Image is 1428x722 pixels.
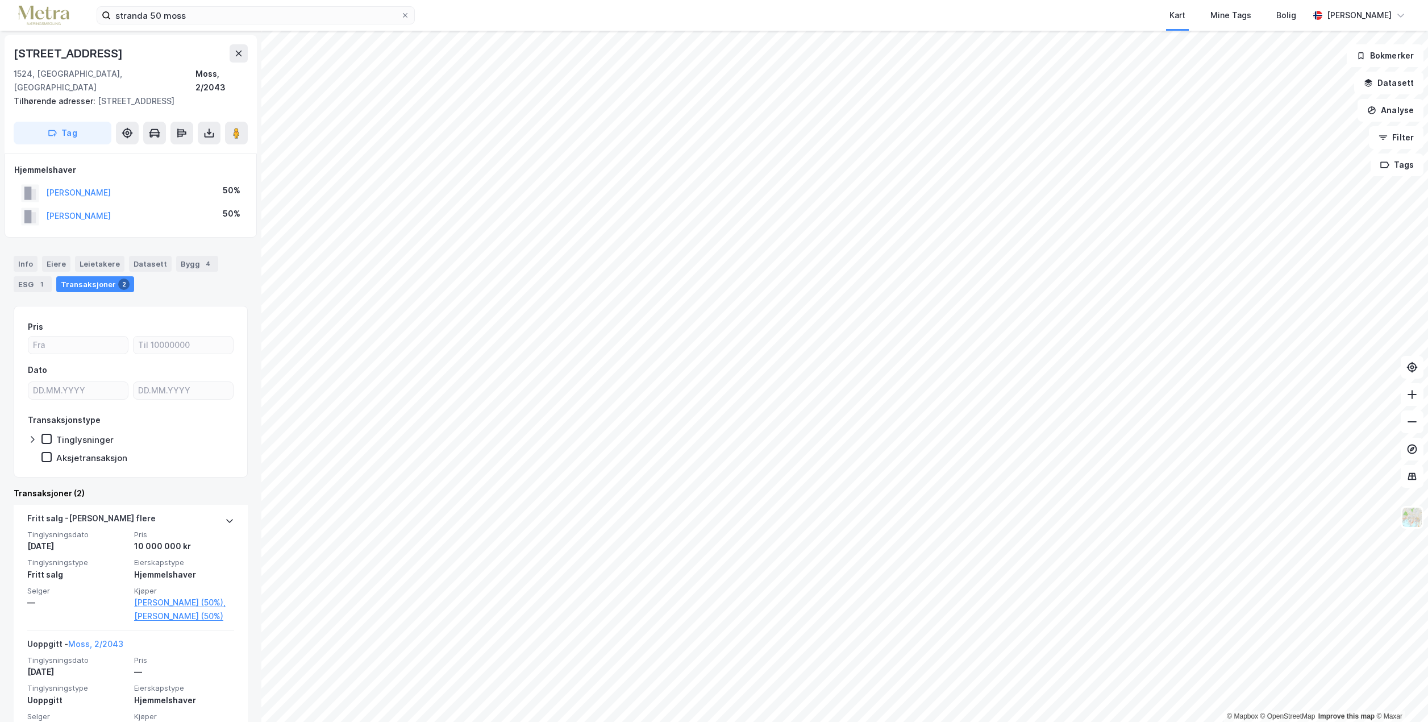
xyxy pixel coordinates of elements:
[1327,9,1392,22] div: [PERSON_NAME]
[134,586,234,596] span: Kjøper
[14,94,239,108] div: [STREET_ADDRESS]
[14,276,52,292] div: ESG
[111,7,401,24] input: Søk på adresse, matrikkel, gårdeiere, leietakere eller personer
[14,44,125,63] div: [STREET_ADDRESS]
[56,276,134,292] div: Transaksjoner
[75,256,124,272] div: Leietakere
[134,712,234,721] span: Kjøper
[27,586,127,596] span: Selger
[223,184,240,197] div: 50%
[134,665,234,679] div: —
[1358,99,1423,122] button: Analyse
[134,530,234,540] span: Pris
[27,665,127,679] div: [DATE]
[27,540,127,553] div: [DATE]
[14,67,195,94] div: 1524, [GEOGRAPHIC_DATA], [GEOGRAPHIC_DATA]
[134,568,234,582] div: Hjemmelshaver
[42,256,70,272] div: Eiere
[28,363,47,377] div: Dato
[27,712,127,721] span: Selger
[27,568,127,582] div: Fritt salg
[223,207,240,221] div: 50%
[27,694,127,707] div: Uoppgitt
[28,413,101,427] div: Transaksjonstype
[1276,9,1296,22] div: Bolig
[134,694,234,707] div: Hjemmelshaver
[1318,712,1375,720] a: Improve this map
[134,382,233,399] input: DD.MM.YYYY
[27,655,127,665] span: Tinglysningsdato
[14,96,98,106] span: Tilhørende adresser:
[18,6,69,26] img: metra-logo.256734c3b2bbffee19d4.png
[14,487,248,500] div: Transaksjoner (2)
[14,163,247,177] div: Hjemmelshaver
[134,609,234,623] a: [PERSON_NAME] (50%)
[134,337,233,354] input: Til 10000000
[118,279,130,290] div: 2
[1371,153,1423,176] button: Tags
[134,596,234,609] a: [PERSON_NAME] (50%),
[134,683,234,693] span: Eierskapstype
[1371,667,1428,722] iframe: Chat Widget
[14,122,111,144] button: Tag
[27,637,123,655] div: Uoppgitt -
[14,256,38,272] div: Info
[1401,507,1423,528] img: Z
[1371,667,1428,722] div: Kontrollprogram for chat
[28,382,128,399] input: DD.MM.YYYY
[195,67,248,94] div: Moss, 2/2043
[28,337,128,354] input: Fra
[202,258,214,269] div: 4
[27,683,127,693] span: Tinglysningstype
[1369,126,1423,149] button: Filter
[1169,9,1185,22] div: Kart
[27,512,156,530] div: Fritt salg - [PERSON_NAME] flere
[56,453,127,463] div: Aksjetransaksjon
[56,434,114,445] div: Tinglysninger
[134,655,234,665] span: Pris
[36,279,47,290] div: 1
[1227,712,1258,720] a: Mapbox
[27,596,127,609] div: —
[27,530,127,540] span: Tinglysningsdato
[1260,712,1315,720] a: OpenStreetMap
[68,639,123,649] a: Moss, 2/2043
[1210,9,1251,22] div: Mine Tags
[28,320,43,334] div: Pris
[1347,44,1423,67] button: Bokmerker
[129,256,172,272] div: Datasett
[1354,72,1423,94] button: Datasett
[134,540,234,553] div: 10 000 000 kr
[176,256,218,272] div: Bygg
[134,558,234,567] span: Eierskapstype
[27,558,127,567] span: Tinglysningstype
